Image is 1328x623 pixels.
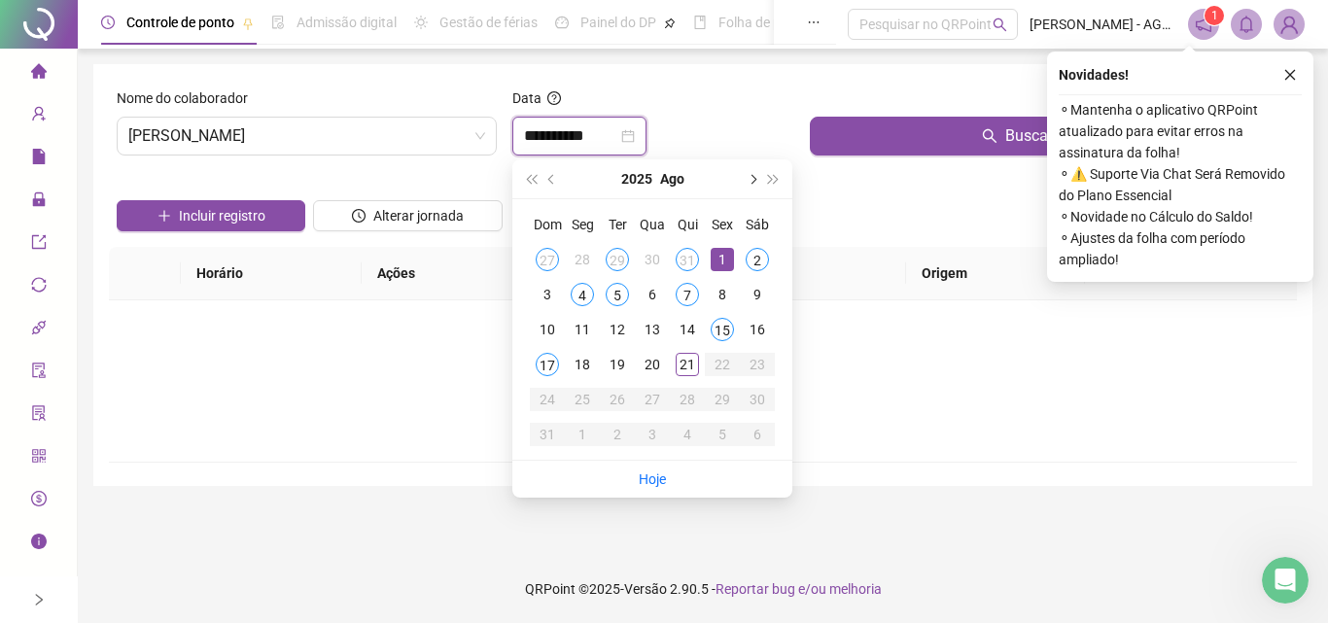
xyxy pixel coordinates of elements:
[536,353,559,376] div: 17
[676,423,699,446] div: 4
[746,248,769,271] div: 2
[641,353,664,376] div: 20
[128,118,485,155] span: ABDE OLIVEIRA
[571,388,594,411] div: 25
[664,17,676,29] span: pushpin
[718,15,843,30] span: Folha de pagamento
[711,423,734,446] div: 5
[571,353,594,376] div: 18
[746,388,769,411] div: 30
[362,247,522,300] th: Ações
[565,312,600,347] td: 2025-08-11
[536,318,559,341] div: 10
[32,593,46,606] span: right
[711,353,734,376] div: 22
[740,242,775,277] td: 2025-08-02
[536,248,559,271] div: 27
[621,159,652,198] button: year panel
[181,247,362,300] th: Horário
[31,568,47,606] span: gift
[676,248,699,271] div: 31
[1059,227,1302,270] span: ⚬ Ajustes da folha com período ampliado!
[676,318,699,341] div: 14
[670,277,705,312] td: 2025-08-07
[641,283,664,306] div: 6
[740,417,775,452] td: 2025-09-06
[740,347,775,382] td: 2025-08-23
[705,277,740,312] td: 2025-08-08
[600,382,635,417] td: 2025-08-26
[117,200,305,231] button: Incluir registro
[31,311,47,350] span: api
[313,200,502,231] button: Alterar jornada
[1195,16,1212,33] span: notification
[439,15,538,30] span: Gestão de férias
[635,277,670,312] td: 2025-08-06
[641,318,664,341] div: 13
[635,242,670,277] td: 2025-07-30
[126,15,234,30] span: Controle de ponto
[313,210,502,225] a: Alterar jornada
[705,382,740,417] td: 2025-08-29
[297,15,397,30] span: Admissão digital
[31,183,47,222] span: lock
[1059,206,1302,227] span: ⚬ Novidade no Cálculo do Saldo!
[1030,14,1176,35] span: [PERSON_NAME] - AGÊNCIA LAR TIROL
[711,388,734,411] div: 29
[740,382,775,417] td: 2025-08-30
[670,417,705,452] td: 2025-09-04
[600,242,635,277] td: 2025-07-29
[530,347,565,382] td: 2025-08-17
[1005,124,1116,148] span: Buscar registros
[530,312,565,347] td: 2025-08-10
[740,277,775,312] td: 2025-08-09
[746,423,769,446] div: 6
[536,388,559,411] div: 24
[676,283,699,306] div: 7
[635,417,670,452] td: 2025-09-03
[716,581,882,597] span: Reportar bug e/ou melhoria
[606,318,629,341] div: 12
[676,353,699,376] div: 21
[807,16,821,29] span: ellipsis
[530,417,565,452] td: 2025-08-31
[670,382,705,417] td: 2025-08-28
[746,283,769,306] div: 9
[1059,163,1302,206] span: ⚬ ⚠️ Suporte Via Chat Será Removido do Plano Essencial
[906,247,1085,300] th: Origem
[711,248,734,271] div: 1
[624,581,667,597] span: Versão
[1275,10,1304,39] img: 90420
[132,394,1274,415] div: Não há dados
[565,277,600,312] td: 2025-08-04
[1059,64,1129,86] span: Novidades !
[740,312,775,347] td: 2025-08-16
[31,140,47,179] span: file
[542,159,563,198] button: prev-year
[352,209,366,223] span: clock-circle
[982,128,997,144] span: search
[606,423,629,446] div: 2
[571,283,594,306] div: 4
[606,248,629,271] div: 29
[31,525,47,564] span: info-circle
[763,159,785,198] button: super-next-year
[600,277,635,312] td: 2025-08-05
[1059,99,1302,163] span: ⚬ Mantenha o aplicativo QRPoint atualizado para evitar erros na assinatura da folha!
[600,417,635,452] td: 2025-09-02
[530,207,565,242] th: Dom
[670,242,705,277] td: 2025-07-31
[530,277,565,312] td: 2025-08-03
[31,482,47,521] span: dollar
[993,17,1007,32] span: search
[31,354,47,393] span: audit
[635,312,670,347] td: 2025-08-13
[600,207,635,242] th: Ter
[242,17,254,29] span: pushpin
[580,15,656,30] span: Painel do DP
[670,207,705,242] th: Qui
[179,205,265,226] span: Incluir registro
[571,248,594,271] div: 28
[1205,6,1224,25] sup: 1
[565,347,600,382] td: 2025-08-18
